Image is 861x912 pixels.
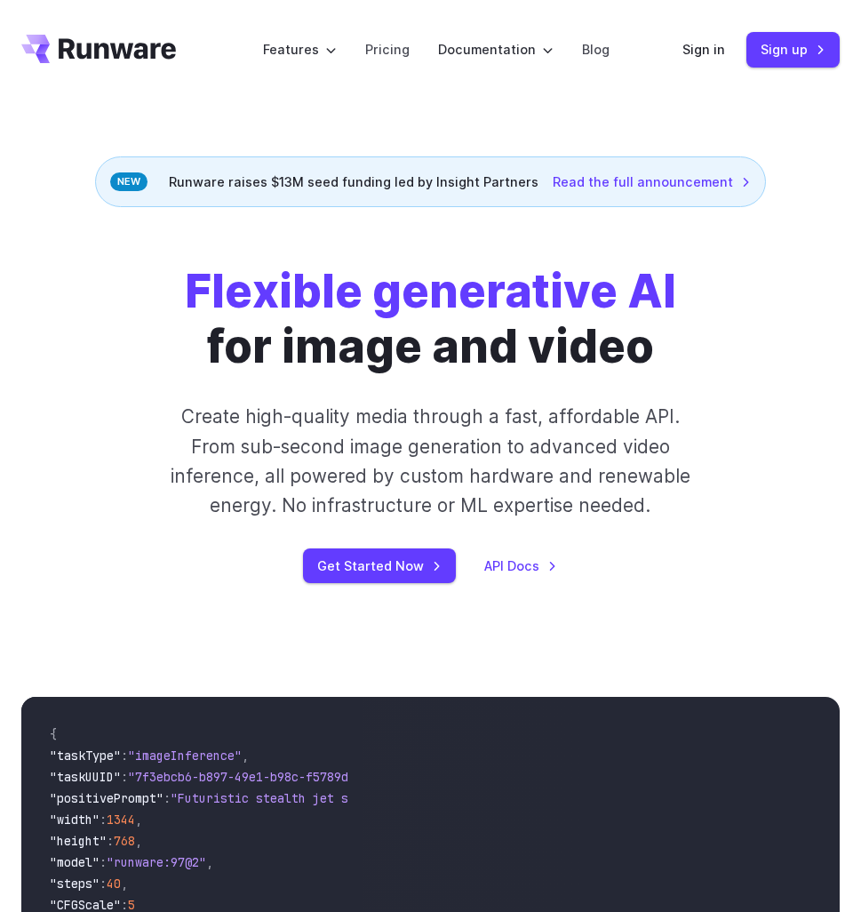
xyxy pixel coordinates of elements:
h1: for image and video [185,264,676,373]
span: "runware:97@2" [107,854,206,870]
span: "width" [50,812,100,828]
a: Sign up [746,32,840,67]
span: "Futuristic stealth jet streaking through a neon-lit cityscape with glowing purple exhaust" [171,790,817,806]
a: Blog [582,39,610,60]
span: "taskType" [50,748,121,764]
a: API Docs [484,556,557,576]
span: , [121,876,128,892]
span: 768 [114,833,135,849]
span: , [135,812,142,828]
strong: Flexible generative AI [185,263,676,318]
label: Features [263,39,337,60]
span: { [50,726,57,742]
a: Sign in [682,39,725,60]
span: : [100,876,107,892]
span: : [107,833,114,849]
span: "7f3ebcb6-b897-49e1-b98c-f5789d2d40d7" [128,769,398,785]
span: "imageInference" [128,748,242,764]
span: , [206,854,213,870]
span: : [121,748,128,764]
span: "steps" [50,876,100,892]
div: Runware raises $13M seed funding led by Insight Partners [95,156,766,207]
span: : [163,790,171,806]
a: Read the full announcement [553,172,751,192]
span: , [242,748,249,764]
a: Pricing [365,39,410,60]
span: , [135,833,142,849]
span: "taskUUID" [50,769,121,785]
span: : [121,769,128,785]
span: 40 [107,876,121,892]
a: Get Started Now [303,548,456,583]
span: "positivePrompt" [50,790,163,806]
label: Documentation [438,39,554,60]
a: Go to / [21,35,176,63]
span: "model" [50,854,100,870]
span: 1344 [107,812,135,828]
span: : [100,854,107,870]
span: "height" [50,833,107,849]
span: : [100,812,107,828]
p: Create high-quality media through a fast, affordable API. From sub-second image generation to adv... [169,402,692,520]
